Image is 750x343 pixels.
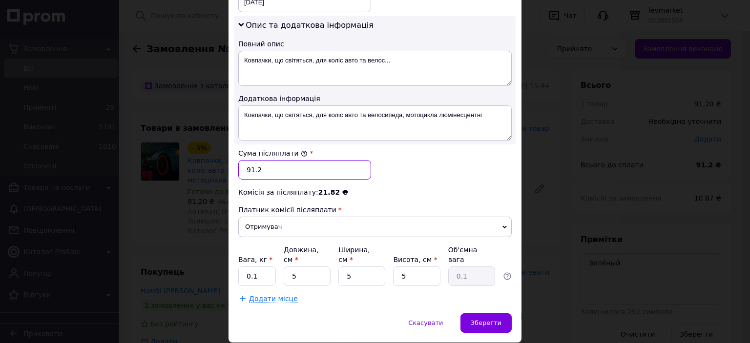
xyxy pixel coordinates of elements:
span: Скасувати [408,319,443,326]
div: Додаткова інформація [238,94,512,103]
div: Об'ємна вага [448,245,495,264]
label: Ширина, см [338,246,370,263]
div: Комісія за післяплату: [238,187,512,197]
span: 21.82 ₴ [318,188,348,196]
label: Довжина, см [284,246,319,263]
textarea: Ковпачки, що світяться, для коліс авто та велосипеда, мотоцикла люмінесцентні [238,105,512,141]
span: Опис та додаткова інформація [246,20,374,30]
label: Висота, см [393,256,437,263]
span: Отримувач [238,217,512,237]
label: Вага, кг [238,256,272,263]
span: Платник комісії післяплати [238,206,336,214]
label: Сума післяплати [238,149,308,157]
textarea: Ковпачки, що світяться, для коліс авто та велос... [238,51,512,86]
span: Зберегти [471,319,501,326]
div: Повний опис [238,39,512,49]
span: Додати місце [249,295,298,303]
